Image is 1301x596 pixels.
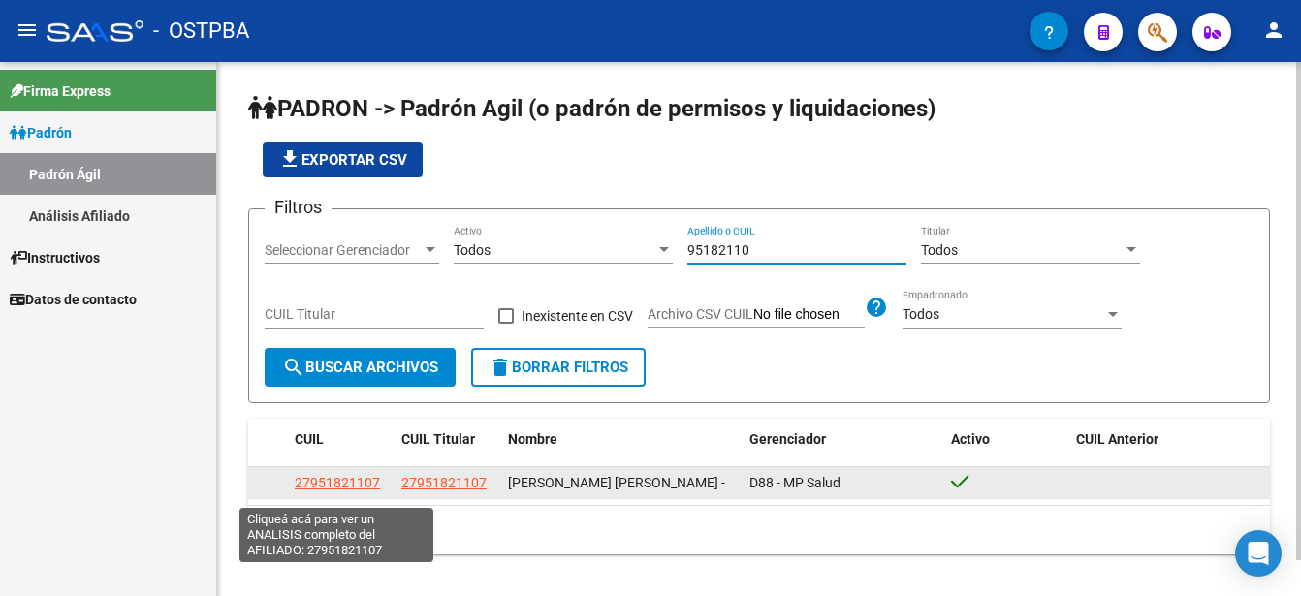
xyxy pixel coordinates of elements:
[287,419,394,460] datatable-header-cell: CUIL
[16,18,39,42] mat-icon: menu
[1235,530,1282,577] div: Open Intercom Messenger
[500,419,742,460] datatable-header-cell: Nombre
[943,419,1068,460] datatable-header-cell: Activo
[282,359,438,376] span: Buscar Archivos
[10,80,111,102] span: Firma Express
[489,359,628,376] span: Borrar Filtros
[10,247,100,268] span: Instructivos
[278,147,301,171] mat-icon: file_download
[295,475,380,490] span: 27951821107
[394,419,500,460] datatable-header-cell: CUIL Titular
[263,142,423,177] button: Exportar CSV
[265,194,332,221] h3: Filtros
[282,356,305,379] mat-icon: search
[454,242,491,258] span: Todos
[1262,18,1285,42] mat-icon: person
[749,475,841,490] span: D88 - MP Salud
[278,151,407,169] span: Exportar CSV
[865,296,888,319] mat-icon: help
[489,356,512,379] mat-icon: delete
[153,10,249,52] span: - OSTPBA
[753,306,865,324] input: Archivo CSV CUIL
[742,419,944,460] datatable-header-cell: Gerenciador
[951,431,990,447] span: Activo
[10,289,137,310] span: Datos de contacto
[248,506,1270,554] div: 1 total
[508,431,557,447] span: Nombre
[921,242,958,258] span: Todos
[295,431,324,447] span: CUIL
[265,348,456,387] button: Buscar Archivos
[749,431,826,447] span: Gerenciador
[508,475,725,490] span: [PERSON_NAME] [PERSON_NAME] -
[248,95,936,122] span: PADRON -> Padrón Agil (o padrón de permisos y liquidaciones)
[1076,431,1158,447] span: CUIL Anterior
[1068,419,1271,460] datatable-header-cell: CUIL Anterior
[10,122,72,143] span: Padrón
[401,431,475,447] span: CUIL Titular
[903,306,939,322] span: Todos
[471,348,646,387] button: Borrar Filtros
[648,306,753,322] span: Archivo CSV CUIL
[522,304,633,328] span: Inexistente en CSV
[265,242,422,259] span: Seleccionar Gerenciador
[401,475,487,490] span: 27951821107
